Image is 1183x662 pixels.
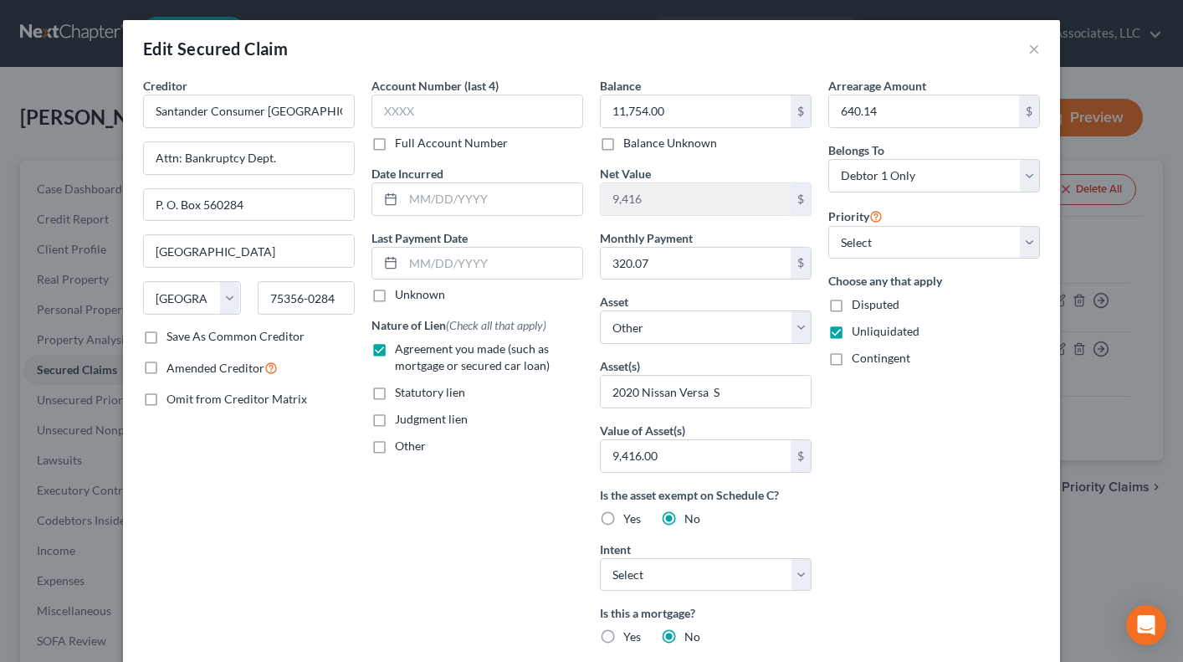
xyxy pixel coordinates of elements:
[143,95,355,128] input: Search creditor by name...
[166,328,305,345] label: Save As Common Creditor
[371,95,583,128] input: XXXX
[828,143,884,157] span: Belongs To
[600,357,640,375] label: Asset(s)
[600,295,628,309] span: Asset
[828,272,1040,290] label: Choose any that apply
[371,77,499,95] label: Account Number (last 4)
[684,629,700,644] span: No
[600,604,812,622] label: Is this a mortgage?
[791,183,811,215] div: $
[371,165,443,182] label: Date Incurred
[395,412,468,426] span: Judgment lien
[791,95,811,127] div: $
[144,235,354,267] input: Enter city...
[601,95,791,127] input: 0.00
[403,183,582,215] input: MM/DD/YYYY
[395,385,465,399] span: Statutory lien
[852,324,919,338] span: Unliquidated
[395,135,508,151] label: Full Account Number
[600,229,693,247] label: Monthly Payment
[600,165,651,182] label: Net Value
[601,248,791,280] input: 0.00
[166,361,264,375] span: Amended Creditor
[791,248,811,280] div: $
[600,77,641,95] label: Balance
[144,189,354,221] input: Apt, Suite, etc...
[143,37,288,60] div: Edit Secured Claim
[395,286,445,303] label: Unknown
[1028,38,1040,59] button: ×
[828,77,926,95] label: Arrearage Amount
[684,511,700,526] span: No
[623,511,641,526] span: Yes
[166,392,307,406] span: Omit from Creditor Matrix
[623,135,717,151] label: Balance Unknown
[828,206,883,226] label: Priority
[623,629,641,644] span: Yes
[829,95,1019,127] input: 0.00
[446,318,546,332] span: (Check all that apply)
[791,440,811,472] div: $
[395,341,550,372] span: Agreement you made (such as mortgage or secured car loan)
[600,422,685,439] label: Value of Asset(s)
[395,439,426,453] span: Other
[852,351,910,365] span: Contingent
[143,79,187,93] span: Creditor
[852,297,899,311] span: Disputed
[600,541,631,558] label: Intent
[601,183,791,215] input: 0.00
[1019,95,1039,127] div: $
[1126,605,1166,645] div: Open Intercom Messenger
[600,486,812,504] label: Is the asset exempt on Schedule C?
[601,376,811,408] input: Specify...
[144,142,354,174] input: Enter address...
[403,248,582,280] input: MM/DD/YYYY
[371,229,468,247] label: Last Payment Date
[371,316,546,334] label: Nature of Lien
[601,440,791,472] input: 0.00
[258,281,356,315] input: Enter zip...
